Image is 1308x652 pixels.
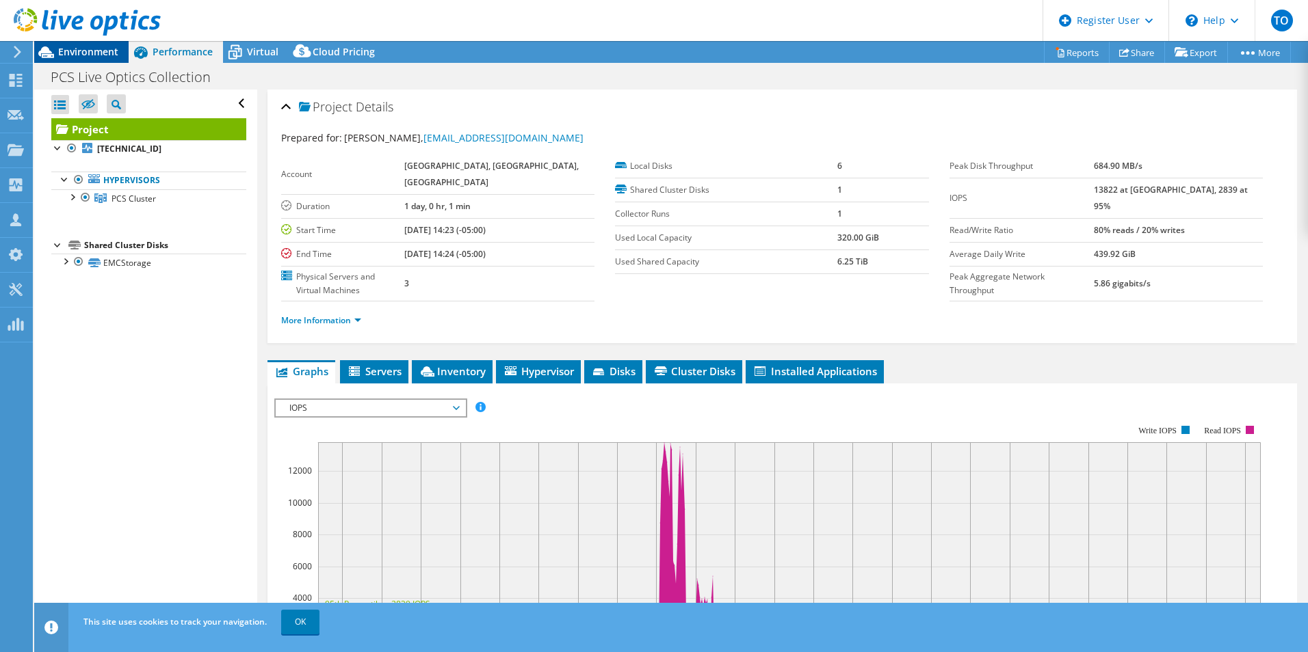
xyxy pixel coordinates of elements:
text: 4000 [293,592,312,603]
svg: \n [1186,14,1198,27]
a: EMCStorage [51,254,246,271]
label: Account [281,167,404,181]
span: Virtual [247,45,278,58]
a: PCS Cluster [51,189,246,207]
a: Project [51,118,246,140]
label: Used Shared Capacity [615,255,837,269]
label: Used Local Capacity [615,231,837,245]
text: 95th Percentile = 2839 IOPS [325,598,430,610]
a: More [1227,42,1291,63]
b: 439.92 GiB [1094,248,1136,260]
label: Read/Write Ratio [950,223,1094,237]
span: Servers [347,364,402,378]
a: OK [281,610,319,634]
a: More Information [281,314,361,326]
a: Reports [1044,42,1110,63]
label: IOPS [950,191,1094,205]
label: Peak Aggregate Network Throughput [950,270,1094,297]
span: Graphs [274,364,328,378]
b: 3 [404,277,409,289]
b: 6 [837,160,842,172]
label: Duration [281,200,404,213]
b: 1 [837,184,842,195]
span: Project [299,100,352,114]
label: Average Daily Write [950,247,1094,261]
label: Start Time [281,223,404,237]
label: Peak Disk Throughput [950,159,1094,173]
span: [PERSON_NAME], [344,131,584,144]
label: End Time [281,247,404,261]
span: Cluster Disks [653,364,735,378]
text: Read IOPS [1204,426,1241,435]
span: Installed Applications [753,364,877,378]
span: Details [356,98,393,115]
label: Physical Servers and Virtual Machines [281,270,404,297]
div: Shared Cluster Disks [84,237,246,254]
label: Local Disks [615,159,837,173]
b: 1 [837,208,842,219]
span: Hypervisor [503,364,574,378]
span: Cloud Pricing [313,45,375,58]
span: PCS Cluster [112,193,156,204]
text: 8000 [293,528,312,540]
b: [DATE] 14:23 (-05:00) [404,224,486,236]
a: Share [1109,42,1165,63]
a: [TECHNICAL_ID] [51,140,246,158]
label: Prepared for: [281,131,342,144]
h1: PCS Live Optics Collection [44,70,232,85]
span: This site uses cookies to track your navigation. [83,616,267,627]
text: Write IOPS [1138,426,1177,435]
span: Performance [153,45,213,58]
text: 12000 [288,465,312,476]
label: Shared Cluster Disks [615,183,837,197]
b: 80% reads / 20% writes [1094,224,1185,236]
a: [EMAIL_ADDRESS][DOMAIN_NAME] [423,131,584,144]
b: [GEOGRAPHIC_DATA], [GEOGRAPHIC_DATA], [GEOGRAPHIC_DATA] [404,160,579,188]
label: Collector Runs [615,207,837,221]
span: Environment [58,45,118,58]
text: 10000 [288,497,312,508]
b: 13822 at [GEOGRAPHIC_DATA], 2839 at 95% [1094,184,1248,212]
b: [DATE] 14:24 (-05:00) [404,248,486,260]
b: 320.00 GiB [837,232,879,243]
b: 6.25 TiB [837,256,868,267]
a: Export [1164,42,1228,63]
a: Hypervisors [51,172,246,189]
span: Disks [591,364,636,378]
span: TO [1271,10,1293,31]
span: IOPS [283,400,458,416]
text: 6000 [293,560,312,572]
b: 684.90 MB/s [1094,160,1142,172]
b: [TECHNICAL_ID] [97,143,161,154]
b: 5.86 gigabits/s [1094,277,1151,289]
span: Inventory [419,364,486,378]
b: 1 day, 0 hr, 1 min [404,200,471,212]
